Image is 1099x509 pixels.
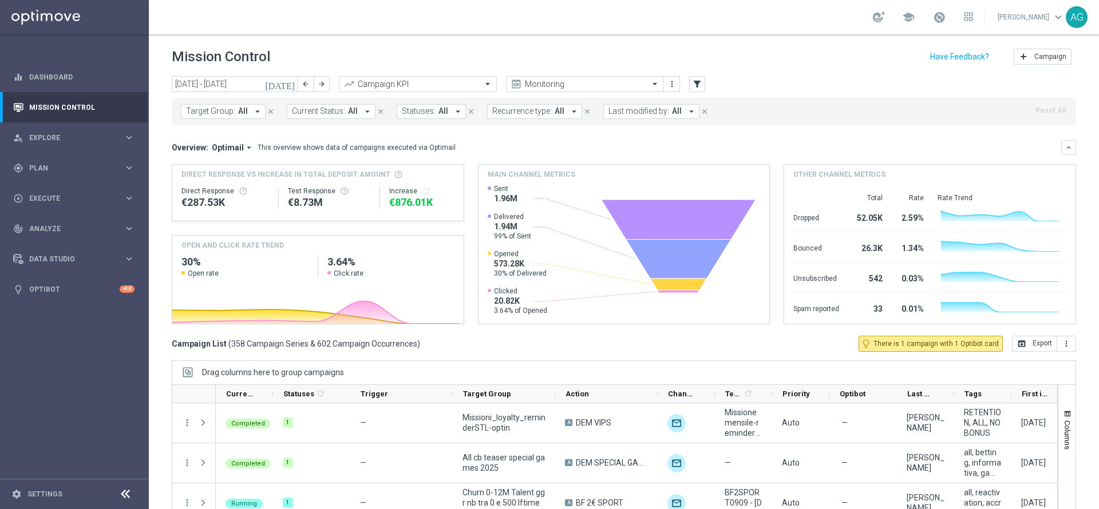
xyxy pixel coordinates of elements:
[463,389,511,398] span: Target Group
[964,407,1002,438] span: RETENTION, ALL, NO BONUS
[181,240,284,250] h4: OPEN AND CLICK RATE TREND
[13,133,124,143] div: Explore
[667,414,686,432] img: Optimail
[13,285,135,294] button: lightbulb Optibot +10
[689,76,705,92] button: filter_alt
[172,142,208,153] h3: Overview:
[188,269,219,278] span: Open rate
[699,105,710,118] button: close
[1021,458,1046,468] div: 09 Sep 2025, Tuesday
[29,134,124,141] span: Explore
[1057,336,1076,352] button: more_vert
[565,459,572,466] span: A
[964,447,1002,478] span: all, betting, informativa, gamified promo, no bonus
[283,498,293,508] div: 1
[725,389,742,398] span: Templates
[494,306,547,315] span: 3.64% of Opened
[29,62,135,92] a: Dashboard
[840,389,865,398] span: Optibot
[608,106,669,116] span: Last modified by:
[1063,420,1072,450] span: Columns
[853,193,883,202] div: Total
[13,164,135,173] button: gps_fixed Plan keyboard_arrow_right
[348,106,358,116] span: All
[853,268,883,287] div: 542
[907,389,935,398] span: Last Modified By
[29,225,124,232] span: Analyze
[124,132,135,143] i: keyboard_arrow_right
[318,80,326,88] i: arrow_forward
[668,389,695,398] span: Channel
[793,238,839,256] div: Bounced
[1012,339,1076,348] multiple-options-button: Export to CSV
[360,458,366,467] span: —
[11,489,22,499] i: settings
[231,460,265,467] span: Completed
[226,417,271,428] colored-tag: Completed
[314,76,330,92] button: arrow_forward
[29,274,120,304] a: Optibot
[930,53,989,61] input: Have Feedback?
[744,389,753,398] i: refresh
[181,196,269,209] div: €287,525
[13,62,135,92] div: Dashboard
[13,224,124,234] div: Analyze
[453,106,463,117] i: arrow_drop_down
[362,106,373,117] i: arrow_drop_down
[438,106,448,116] span: All
[13,103,135,112] button: Mission Control
[13,163,23,173] i: gps_fixed
[314,387,325,400] span: Calculate column
[29,165,124,172] span: Plan
[13,193,124,204] div: Execute
[172,443,216,483] div: Press SPACE to select this row.
[494,296,547,306] span: 20.82K
[417,339,420,349] span: )
[202,368,344,377] span: Drag columns here to group campaigns
[938,193,1066,202] div: Rate Trend
[793,299,839,317] div: Spam reported
[1052,11,1065,23] span: keyboard_arrow_down
[334,269,363,278] span: Click rate
[896,193,924,202] div: Rate
[667,454,686,472] img: Email
[853,238,883,256] div: 26.3K
[288,186,370,196] div: Test Response
[494,259,547,269] span: 573.28K
[841,458,848,468] span: —
[124,162,135,173] i: keyboard_arrow_right
[231,500,257,507] span: Running
[853,208,883,226] div: 52.05K
[422,186,431,196] i: refresh
[124,193,135,204] i: keyboard_arrow_right
[964,389,982,398] span: Tags
[238,106,248,116] span: All
[181,255,309,269] h2: 30%
[841,498,848,508] span: —
[997,9,1066,26] a: [PERSON_NAME]keyboard_arrow_down
[316,389,325,398] i: refresh
[228,339,231,349] span: (
[1017,339,1026,348] i: open_in_browser
[569,106,579,117] i: arrow_drop_down
[902,11,915,23] span: school
[494,232,531,241] span: 99% of Sent
[494,212,531,221] span: Delivered
[1065,144,1073,152] i: keyboard_arrow_down
[467,108,475,116] i: close
[389,196,454,209] div: €876,012
[1021,498,1046,508] div: 08 Sep 2025, Monday
[462,412,545,433] span: Missioni_loyalty_reminderSTL-optin
[861,339,871,349] i: lightbulb_outline
[389,186,454,196] div: Increase
[288,196,370,209] div: €8,726,987
[506,76,664,92] ng-select: Monitoring
[511,78,522,90] i: preview
[186,106,235,116] span: Target Group:
[292,106,345,116] span: Current Status:
[742,387,753,400] span: Calculate column
[181,169,390,180] span: Direct Response VS Increase In Total Deposit Amount
[13,224,135,233] button: track_changes Analyze keyboard_arrow_right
